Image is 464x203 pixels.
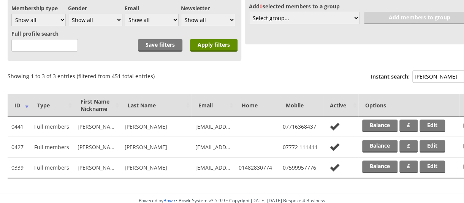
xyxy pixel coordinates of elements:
[192,137,235,157] td: [EMAIL_ADDRESS][DOMAIN_NAME]
[121,157,192,178] td: [PERSON_NAME]
[30,94,74,116] th: Type: activate to sort column ascending
[327,163,342,172] img: no
[279,137,323,157] td: 07772 111411
[8,137,30,157] td: 0427
[192,94,235,116] th: Email: activate to sort column ascending
[181,5,235,12] label: Newsletter
[362,120,397,132] a: Balance
[8,157,30,178] td: 0339
[407,162,410,170] strong: £
[279,157,323,178] td: 07599957776
[235,157,279,178] td: 01482830774
[11,30,59,37] label: Full profile search
[74,116,121,137] td: [PERSON_NAME]
[420,140,445,153] a: Edit
[121,94,192,116] th: Last Name: activate to sort column ascending
[362,140,397,153] a: Balance
[407,121,410,129] strong: £
[420,161,445,173] a: Edit
[235,94,279,116] th: Home
[11,39,78,52] input: 3 characters minimum
[30,137,74,157] td: Full members
[407,142,410,149] strong: £
[11,5,66,12] label: Membership type
[260,3,263,10] span: 0
[327,122,342,131] img: no
[362,161,397,173] a: Balance
[125,5,179,12] label: Email
[121,116,192,137] td: [PERSON_NAME]
[8,68,155,80] div: Showing 1 to 3 of 3 entries (filtered from 451 total entries)
[121,137,192,157] td: [PERSON_NAME]
[420,120,445,132] a: Edit
[30,116,74,137] td: Full members
[323,94,358,116] th: Active: activate to sort column ascending
[74,94,121,116] th: First NameNickname: activate to sort column ascending
[74,157,121,178] td: [PERSON_NAME]
[8,116,30,137] td: 0441
[192,157,235,178] td: [EMAIL_ADDRESS][DOMAIN_NAME]
[279,116,323,137] td: 07716368437
[358,94,459,116] th: Options
[190,39,238,52] input: Apply filters
[74,137,121,157] td: [PERSON_NAME]
[138,39,182,52] a: Save filters
[68,5,122,12] label: Gender
[30,157,74,178] td: Full members
[327,142,342,152] img: no
[8,94,30,116] th: ID: activate to sort column ascending
[399,161,418,173] a: £
[399,140,418,153] a: £
[279,94,323,116] th: Mobile
[192,116,235,137] td: [EMAIL_ADDRESS][DOMAIN_NAME]
[399,120,418,132] a: £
